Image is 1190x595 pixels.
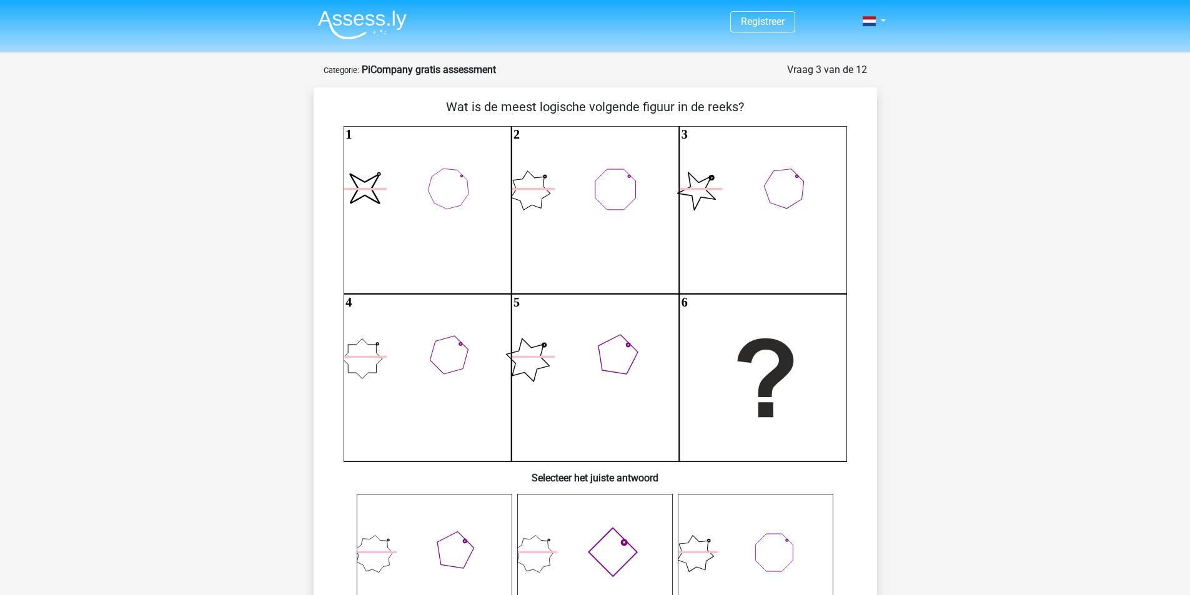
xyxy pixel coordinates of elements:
p: Wat is de meest logische volgende figuur in de reeks? [334,97,857,116]
div: Vraag 3 van de 12 [787,62,867,77]
a: Registreer [741,16,785,27]
text: 1 [345,127,352,141]
text: 2 [513,127,520,141]
text: 5 [513,295,520,309]
text: 4 [345,295,352,309]
small: Categorie: [324,66,359,75]
img: Assessly [318,10,407,39]
text: 3 [681,127,687,141]
h6: Selecteer het juiste antwoord [334,462,857,484]
text: 6 [681,295,687,309]
strong: PiCompany gratis assessment [362,64,496,76]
